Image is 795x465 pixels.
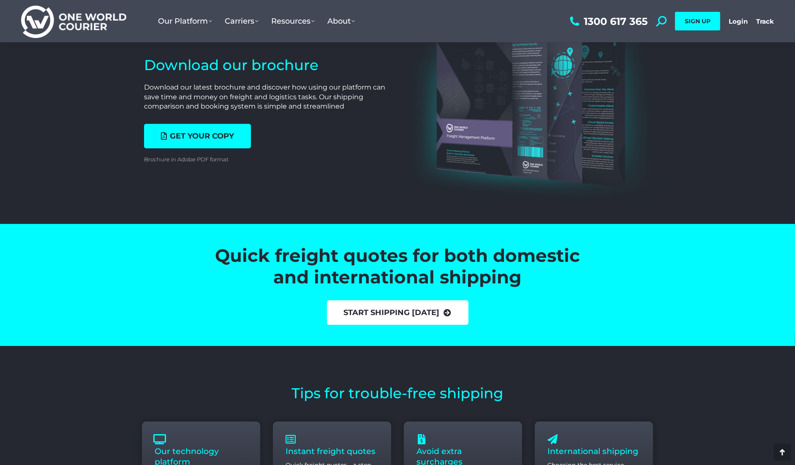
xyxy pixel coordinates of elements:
a: Instant freight quotes [286,446,376,456]
a: About [321,8,361,34]
h2: Quick freight quotes for both domestic and international shipping [207,245,589,288]
a: SIGN UP [675,12,720,30]
p: Download our latest brochure and discover how using our platform can save time and money on freig... [144,83,389,111]
a: 1300 617 365 [568,16,648,27]
a: International shipping [547,446,638,456]
h2: Download our brochure [144,56,389,74]
a: Avoid extra surcharges [417,434,427,444]
span: About [327,16,355,26]
a: Login [729,17,748,25]
img: One World Courier [21,4,126,38]
a: start shipping [DATE] [327,300,468,325]
span: SIGN UP [685,17,711,25]
a: Track [756,17,774,25]
h2: Tips for trouble-free shipping [144,384,651,402]
span: Resources [271,16,315,26]
a: International shipping [547,434,558,444]
a: Get your copy [144,124,251,148]
a: Carriers [218,8,265,34]
div: Brochure in Adobe PDF format [144,157,389,162]
a: Resources [265,8,321,34]
span: Our Platform [158,16,212,26]
a: Our Platform [152,8,218,34]
a: Instant freight quotes [286,434,296,444]
span: Carriers [225,16,259,26]
a: Our technology platform [155,434,165,444]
